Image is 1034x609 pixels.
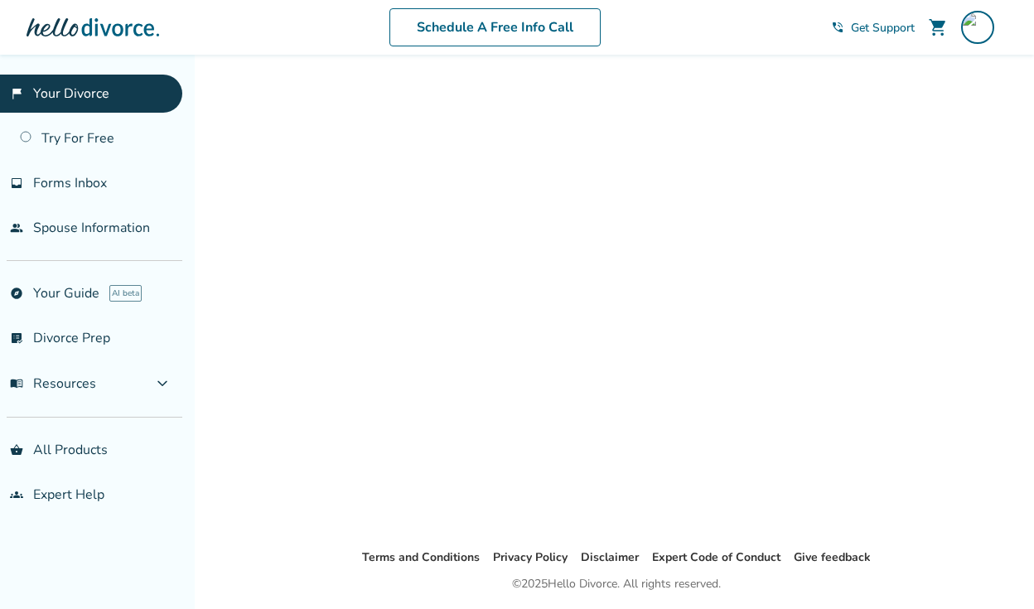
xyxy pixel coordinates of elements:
a: Privacy Policy [493,549,568,565]
a: Terms and Conditions [362,549,480,565]
span: list_alt_check [10,331,23,345]
span: flag_2 [10,87,23,100]
span: inbox [10,176,23,190]
span: shopping_cart [928,17,948,37]
span: Get Support [851,20,915,36]
li: Give feedback [794,548,871,568]
span: groups [10,488,23,501]
a: phone_in_talkGet Support [831,20,915,36]
a: Schedule A Free Info Call [389,8,601,46]
span: Forms Inbox [33,174,107,192]
span: phone_in_talk [831,21,844,34]
span: people [10,221,23,234]
span: Resources [10,375,96,393]
span: explore [10,287,23,300]
div: © 2025 Hello Divorce. All rights reserved. [512,574,721,594]
span: menu_book [10,377,23,390]
span: shopping_basket [10,443,23,457]
li: Disclaimer [581,548,639,568]
img: terrimarko11@aol.com [961,11,994,44]
span: expand_more [152,374,172,394]
a: Expert Code of Conduct [652,549,780,565]
span: AI beta [109,285,142,302]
